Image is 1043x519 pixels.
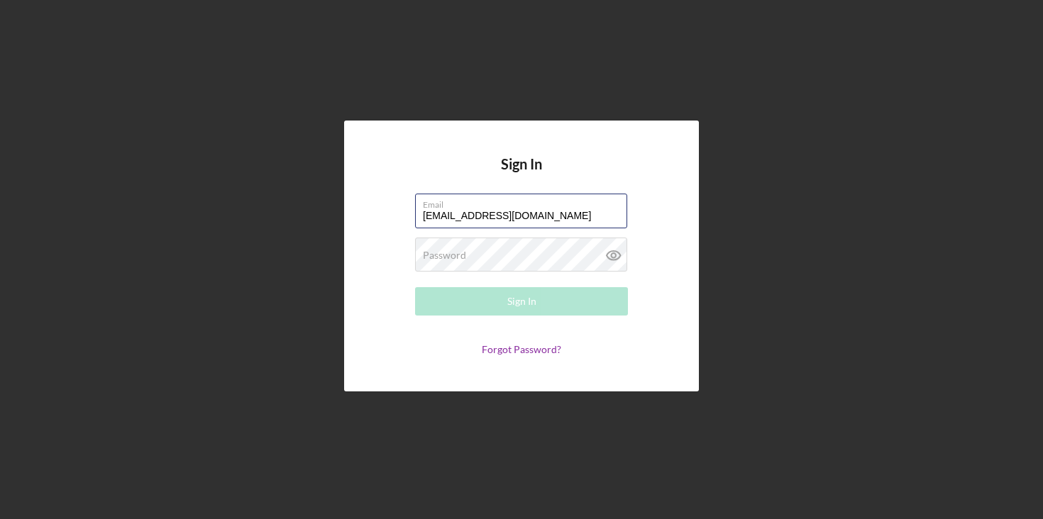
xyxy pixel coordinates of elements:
[608,203,625,220] keeper-lock: Open Keeper Popup
[415,287,628,316] button: Sign In
[482,343,561,355] a: Forgot Password?
[423,194,627,210] label: Email
[423,250,466,261] label: Password
[507,287,536,316] div: Sign In
[501,156,542,194] h4: Sign In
